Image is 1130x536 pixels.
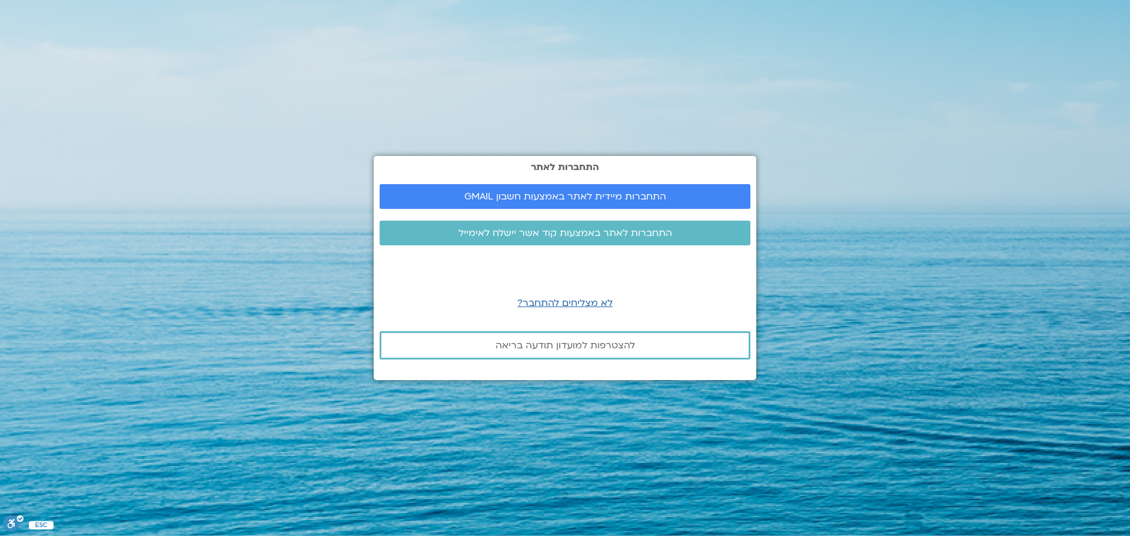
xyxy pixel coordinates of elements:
[496,340,635,351] span: להצטרפות למועדון תודעה בריאה
[380,331,750,359] a: להצטרפות למועדון תודעה בריאה
[380,184,750,209] a: התחברות מיידית לאתר באמצעות חשבון GMAIL
[380,162,750,172] h2: התחברות לאתר
[458,228,672,238] span: התחברות לאתר באמצעות קוד אשר יישלח לאימייל
[464,191,666,202] span: התחברות מיידית לאתר באמצעות חשבון GMAIL
[517,297,613,309] a: לא מצליחים להתחבר?
[380,221,750,245] a: התחברות לאתר באמצעות קוד אשר יישלח לאימייל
